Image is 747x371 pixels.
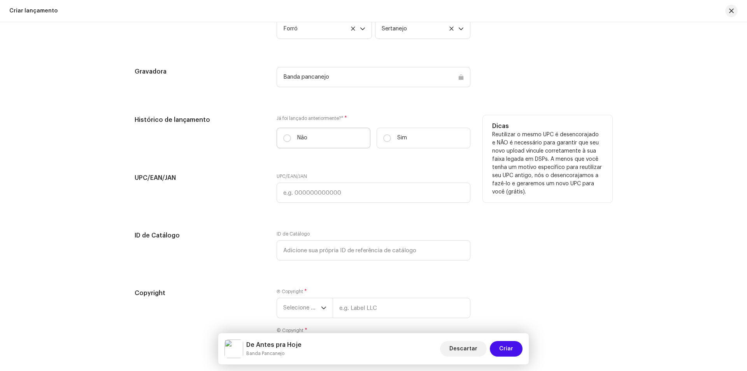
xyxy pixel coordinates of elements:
span: Selecione o ano [283,298,321,318]
span: Criar [499,341,513,357]
p: Não [297,134,307,142]
h5: Copyright [135,288,264,298]
label: UPC/EAN/JAN [277,173,307,179]
label: © Copyright [277,327,307,334]
label: Já foi lançado anteriormente?* [277,115,470,121]
label: Ⓟ Copyright [277,288,307,295]
label: ID de Catálogo [277,231,310,237]
span: Sertanejo [382,19,458,39]
small: De Antes pra Hoje [246,350,302,357]
div: dropdown trigger [321,298,326,318]
span: Forró [283,19,360,39]
img: 942b78fb-6735-466c-a9bb-3a960a991f93 [224,339,243,358]
h5: UPC/EAN/JAN [135,173,264,183]
p: Sim [397,134,407,142]
button: Descartar [440,341,487,357]
input: e.g. 000000000000 [277,183,470,203]
input: e.g. Label LLC [333,298,470,318]
div: dropdown trigger [458,19,464,39]
h5: Dicas [492,121,603,131]
h5: De Antes pra Hoje [246,340,302,350]
input: Adicione sua própria ID de referência de catálogo [277,240,470,260]
div: dropdown trigger [360,19,365,39]
h5: ID de Catálogo [135,231,264,240]
p: Reutilizar o mesmo UPC é desencorajado e NÃO é necessário para garantir que seu novo upload vincu... [492,131,603,196]
span: Descartar [449,341,477,357]
h5: Histórico de lançamento [135,115,264,125]
button: Criar [490,341,523,357]
h5: Gravadora [135,67,264,76]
